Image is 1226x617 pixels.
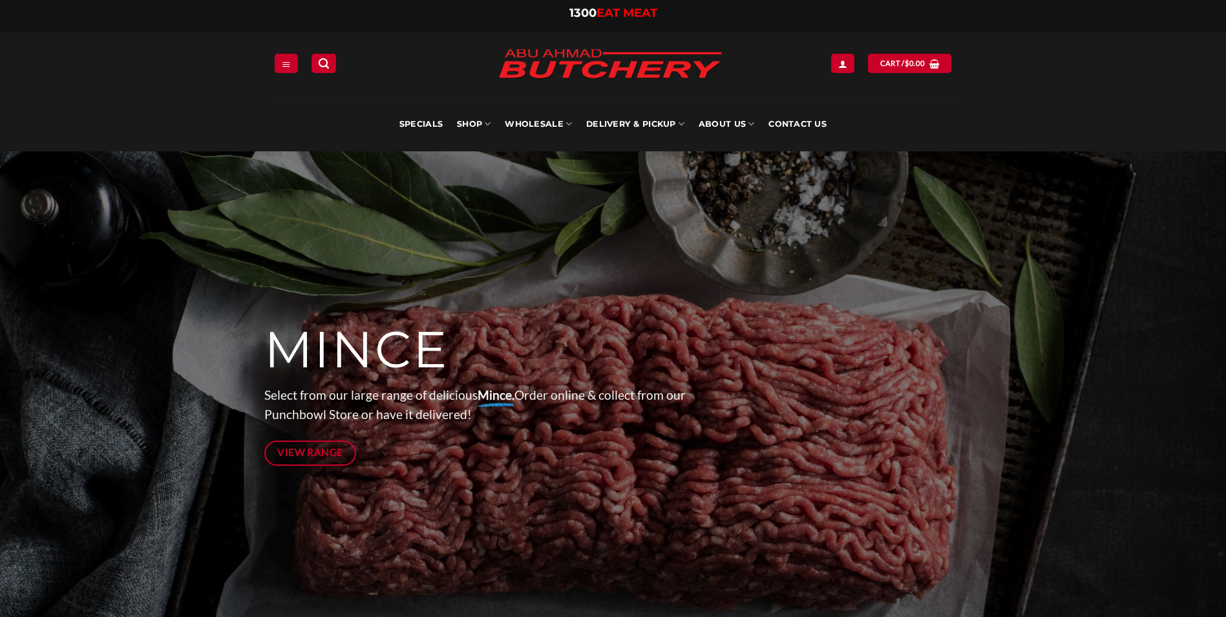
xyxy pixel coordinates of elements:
span: Select from our large range of delicious Order online & collect from our Punchbowl Store or have ... [264,387,686,422]
span: Cart / [880,58,925,69]
a: View cart [868,54,951,72]
a: Wholesale [505,97,572,151]
a: Menu [275,54,298,72]
img: Abu Ahmad Butchery [487,40,733,89]
a: Delivery & Pickup [586,97,684,151]
span: 1300 [569,6,597,20]
span: View Range [277,444,343,460]
span: EAT MEAT [597,6,657,20]
a: View Range [264,440,357,466]
strong: Mince. [478,387,514,402]
bdi: 0.00 [905,59,925,67]
a: Contact Us [768,97,827,151]
a: Login [831,54,854,72]
a: 1300EAT MEAT [569,6,657,20]
a: Search [312,54,336,72]
a: About Us [699,97,754,151]
a: Specials [399,97,443,151]
span: $ [905,58,909,69]
a: SHOP [457,97,491,151]
span: MINCE [264,319,449,381]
